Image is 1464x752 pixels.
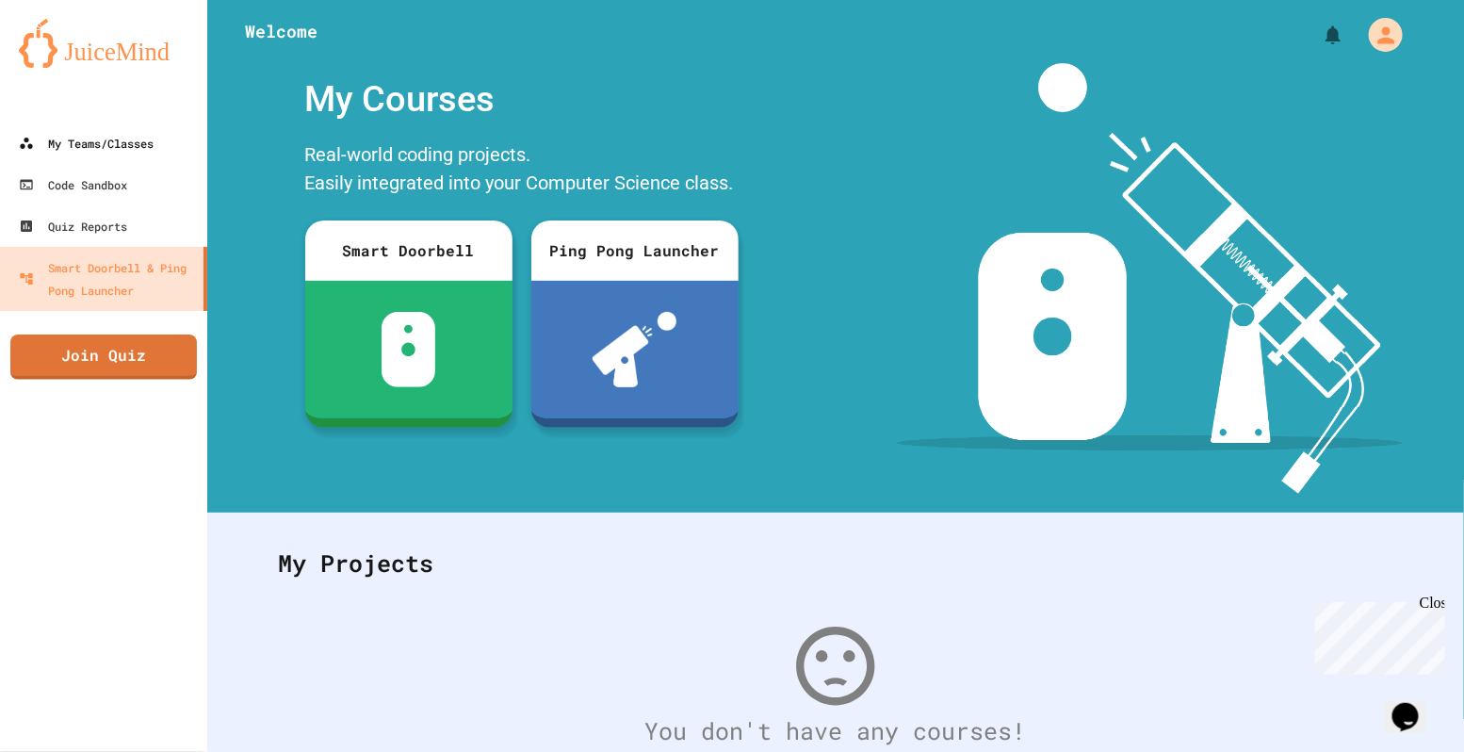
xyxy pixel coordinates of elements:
[8,8,130,120] div: Chat with us now!Close
[259,713,1412,749] div: You don't have any courses!
[296,63,748,136] div: My Courses
[19,256,196,302] div: Smart Doorbell & Ping Pong Launcher
[19,19,188,68] img: logo-orange.svg
[296,136,748,206] div: Real-world coding projects. Easily integrated into your Computer Science class.
[19,173,127,196] div: Code Sandbox
[382,312,435,387] img: sdb-white.svg
[1287,19,1349,51] div: My Notifications
[1349,13,1407,57] div: My Account
[897,63,1402,494] img: banner-image-my-projects.png
[19,215,127,237] div: Quiz Reports
[593,312,676,387] img: ppl-with-ball.png
[10,335,197,380] a: Join Quiz
[259,527,1412,600] div: My Projects
[19,132,154,155] div: My Teams/Classes
[1385,677,1445,733] iframe: chat widget
[305,221,512,281] div: Smart Doorbell
[1308,595,1445,675] iframe: chat widget
[531,221,739,281] div: Ping Pong Launcher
